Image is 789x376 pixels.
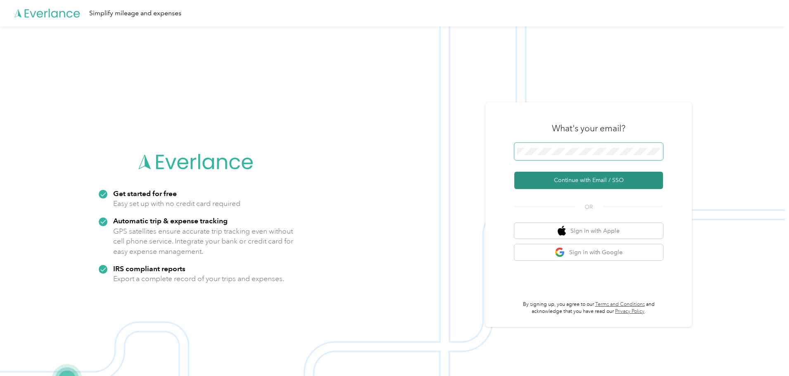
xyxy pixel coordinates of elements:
[514,223,663,239] button: apple logoSign in with Apple
[89,8,181,19] div: Simplify mileage and expenses
[514,301,663,315] p: By signing up, you agree to our and acknowledge that you have read our .
[113,274,284,284] p: Export a complete record of your trips and expenses.
[113,216,228,225] strong: Automatic trip & expense tracking
[514,172,663,189] button: Continue with Email / SSO
[574,203,603,211] span: OR
[615,308,644,315] a: Privacy Policy
[514,244,663,260] button: google logoSign in with Google
[555,247,565,258] img: google logo
[113,264,185,273] strong: IRS compliant reports
[113,189,177,198] strong: Get started for free
[558,226,566,236] img: apple logo
[552,123,625,134] h3: What's your email?
[595,301,645,307] a: Terms and Conditions
[113,199,240,209] p: Easy set up with no credit card required
[113,226,294,257] p: GPS satellites ensure accurate trip tracking even without cell phone service. Integrate your bank...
